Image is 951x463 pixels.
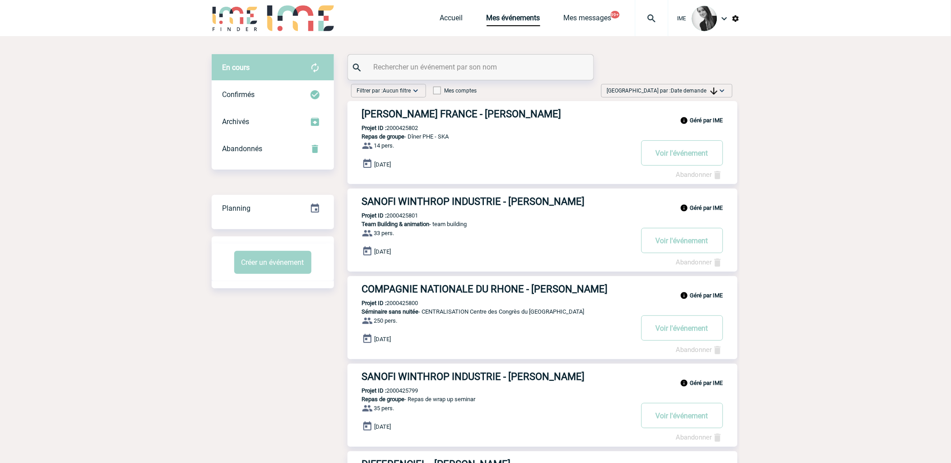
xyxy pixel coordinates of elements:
button: Créer un événement [234,251,311,274]
button: 99+ [611,11,620,19]
span: [DATE] [375,249,391,255]
div: Retrouvez ici tous les événements que vous avez décidé d'archiver [212,108,334,135]
h3: [PERSON_NAME] FRANCE - [PERSON_NAME] [362,108,633,120]
span: Abandonnés [223,144,263,153]
span: 14 pers. [374,143,394,149]
p: - Repas de wrap up seminar [348,396,633,403]
b: Géré par IME [690,117,723,124]
span: Séminaire sans nuitée [362,308,419,315]
img: info_black_24dp.svg [680,292,688,300]
button: Voir l'événement [641,140,723,166]
span: [DATE] [375,424,391,431]
img: info_black_24dp.svg [680,116,688,125]
h3: COMPAGNIE NATIONALE DU RHONE - [PERSON_NAME] [362,283,633,295]
a: Abandonner [676,171,723,179]
b: Projet ID : [362,387,387,394]
p: 2000425800 [348,300,418,306]
b: Géré par IME [690,380,723,386]
span: En cours [223,63,250,72]
p: - Dîner PHE - SKA [348,133,633,140]
img: 101050-0.jpg [692,6,717,31]
label: Mes comptes [433,88,477,94]
a: [PERSON_NAME] FRANCE - [PERSON_NAME] [348,108,738,120]
b: Projet ID : [362,125,387,131]
a: COMPAGNIE NATIONALE DU RHONE - [PERSON_NAME] [348,283,738,295]
a: Accueil [440,14,463,26]
span: [DATE] [375,336,391,343]
a: SANOFI WINTHROP INDUSTRIE - [PERSON_NAME] [348,371,738,382]
a: Abandonner [676,433,723,441]
span: Team Building & animation [362,221,430,227]
b: Projet ID : [362,300,387,306]
a: SANOFI WINTHROP INDUSTRIE - [PERSON_NAME] [348,196,738,207]
span: 33 pers. [374,230,394,237]
p: - CENTRALISATION Centre des Congrès du [GEOGRAPHIC_DATA] [348,308,633,315]
span: Archivés [223,117,250,126]
img: arrow_downward.png [710,88,718,95]
button: Voir l'événement [641,228,723,253]
span: Repas de groupe [362,396,405,403]
img: IME-Finder [212,5,259,31]
img: baseline_expand_more_white_24dp-b.png [411,86,420,95]
p: - team building [348,221,633,227]
a: Mes messages [564,14,612,26]
img: info_black_24dp.svg [680,204,688,212]
button: Voir l'événement [641,403,723,428]
span: Aucun filtre [383,88,411,94]
div: Retrouvez ici tous vos évènements avant confirmation [212,54,334,81]
h3: SANOFI WINTHROP INDUSTRIE - [PERSON_NAME] [362,196,633,207]
a: Mes événements [487,14,540,26]
p: 2000425802 [348,125,418,131]
b: Géré par IME [690,292,723,299]
b: Géré par IME [690,204,723,211]
h3: SANOFI WINTHROP INDUSTRIE - [PERSON_NAME] [362,371,633,382]
div: Retrouvez ici tous vos événements annulés [212,135,334,162]
img: info_black_24dp.svg [680,379,688,387]
button: Voir l'événement [641,315,723,341]
span: 35 pers. [374,405,394,412]
p: 2000425799 [348,387,418,394]
span: IME [677,15,687,22]
span: Filtrer par : [357,86,411,95]
a: Planning [212,194,334,221]
span: Planning [223,204,251,213]
span: Confirmés [223,90,255,99]
b: Projet ID : [362,212,387,219]
img: baseline_expand_more_white_24dp-b.png [718,86,727,95]
p: 2000425801 [348,212,418,219]
span: 250 pers. [374,318,398,324]
span: [DATE] [375,161,391,168]
span: [GEOGRAPHIC_DATA] par : [607,86,718,95]
a: Abandonner [676,346,723,354]
span: Date demande [671,88,718,94]
a: Abandonner [676,258,723,266]
input: Rechercher un événement par son nom [371,60,572,74]
div: Retrouvez ici tous vos événements organisés par date et état d'avancement [212,195,334,222]
span: Repas de groupe [362,133,405,140]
